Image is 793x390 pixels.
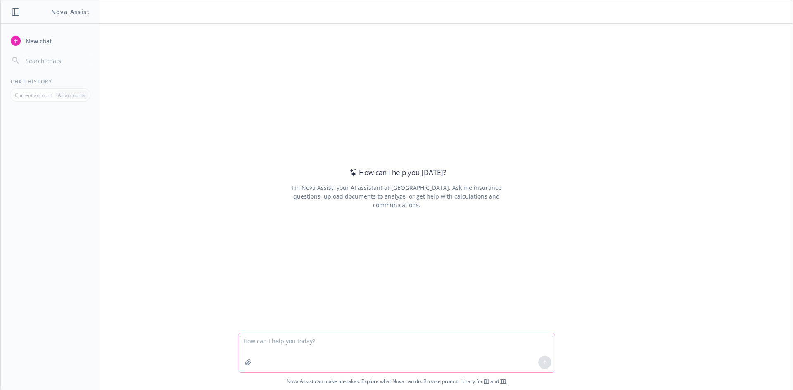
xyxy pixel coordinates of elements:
p: All accounts [58,92,85,99]
div: I'm Nova Assist, your AI assistant at [GEOGRAPHIC_DATA]. Ask me insurance questions, upload docum... [280,183,513,209]
a: TR [500,378,506,385]
div: Chat History [1,78,100,85]
span: New chat [24,37,52,45]
div: How can I help you [DATE]? [347,167,446,178]
button: New chat [7,33,93,48]
p: Current account [15,92,52,99]
h1: Nova Assist [51,7,90,16]
span: Nova Assist can make mistakes. Explore what Nova can do: Browse prompt library for and [4,373,789,390]
input: Search chats [24,55,90,66]
a: BI [484,378,489,385]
